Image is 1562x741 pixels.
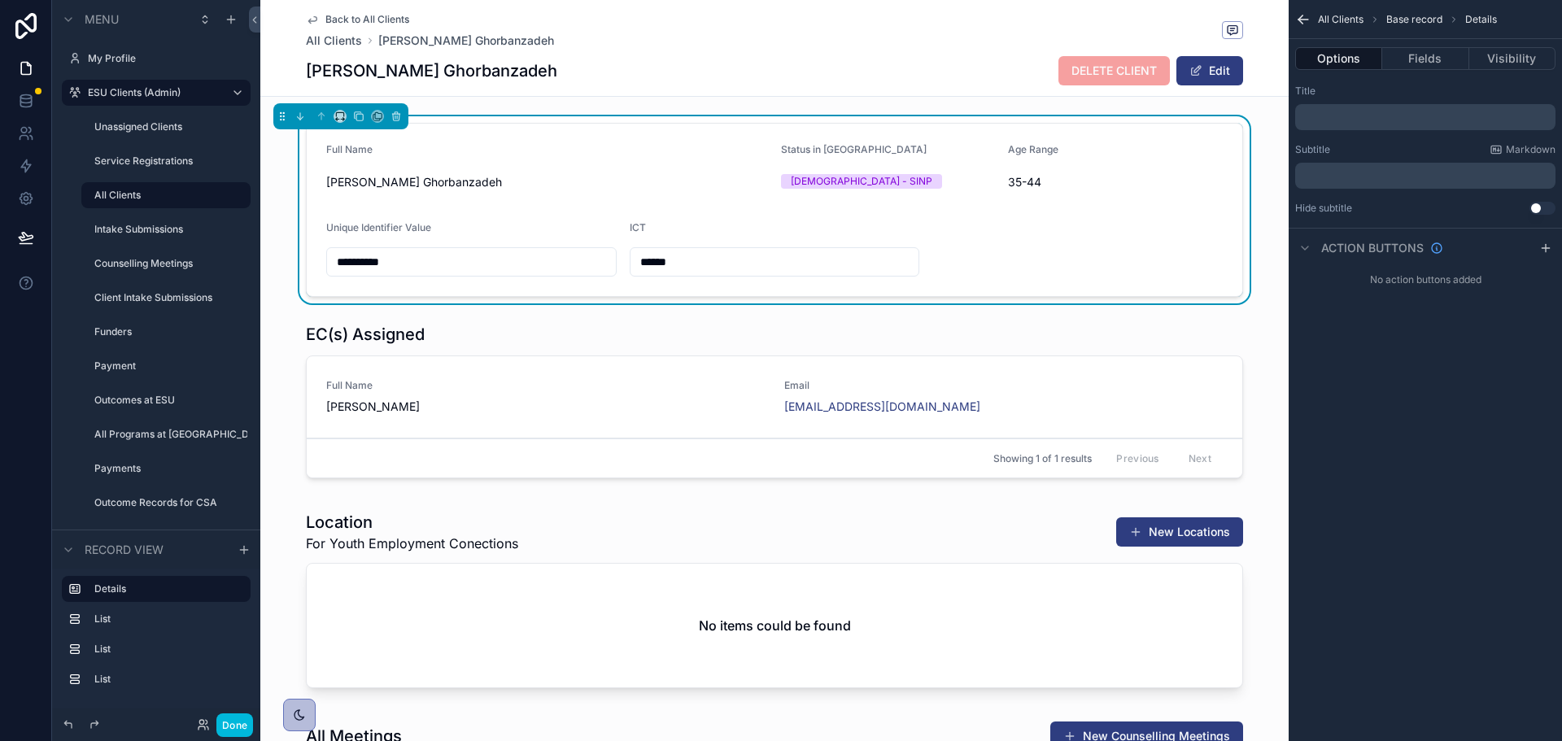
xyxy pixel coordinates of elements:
label: Payment [94,360,241,373]
button: Options [1295,47,1382,70]
span: Details [1465,13,1497,26]
h1: [PERSON_NAME] Ghorbanzadeh [306,59,557,82]
a: Back to All Clients [306,13,409,26]
label: Subtitle [1295,143,1330,156]
label: Hide subtitle [1295,202,1352,215]
button: Edit [1176,56,1243,85]
div: scrollable content [1295,163,1555,189]
div: scrollable content [52,569,260,708]
span: Record view [85,542,164,558]
label: Outcome Records for CSA [94,496,241,509]
label: Payments [94,462,241,475]
a: [PERSON_NAME] Ghorbanzadeh [378,33,554,49]
label: Unassigned Clients [94,120,241,133]
span: Showing 1 of 1 results [993,452,1092,465]
label: Service Registrations [94,155,241,168]
label: Counselling Meetings [94,257,241,270]
span: Markdown [1506,143,1555,156]
span: Action buttons [1321,240,1424,256]
label: List [94,673,238,686]
span: Back to All Clients [325,13,409,26]
label: Details [94,582,238,595]
label: Intake Submissions [94,223,241,236]
span: Unique Identifier Value [326,221,431,233]
a: All Clients [306,33,362,49]
span: 35-44 [1008,174,1223,190]
span: Base record [1386,13,1442,26]
div: [DEMOGRAPHIC_DATA] - SINP [791,174,932,189]
label: All Clients [94,189,241,202]
label: List [94,612,238,625]
div: No action buttons added [1289,267,1562,293]
div: scrollable content [1295,104,1555,130]
label: Funders [94,325,241,338]
label: List [94,643,238,656]
label: Title [1295,85,1315,98]
span: Age Range [1008,143,1058,155]
span: Menu [85,11,119,28]
a: Markdown [1490,143,1555,156]
label: All Programs at [GEOGRAPHIC_DATA] [94,428,247,441]
label: Outcomes at ESU [94,394,241,407]
span: [PERSON_NAME] Ghorbanzadeh [326,174,768,190]
label: My Profile [88,52,241,65]
button: Done [216,713,253,737]
label: ESU Clients (Admin) [88,86,218,99]
label: Client Intake Submissions [94,291,241,304]
button: Visibility [1469,47,1555,70]
span: All Clients [1318,13,1363,26]
button: Fields [1382,47,1468,70]
span: Status in [GEOGRAPHIC_DATA] [781,143,927,155]
span: ICT [630,221,646,233]
span: Full Name [326,143,373,155]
